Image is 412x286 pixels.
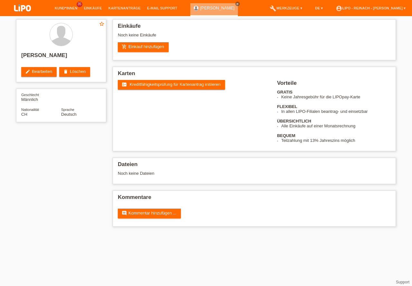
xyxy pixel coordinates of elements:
i: close [236,2,239,5]
span: 35 [77,2,82,7]
i: star_border [99,21,105,27]
a: commentKommentar hinzufügen ... [118,209,181,218]
li: Teilzahlung mit 13% Jahreszins möglich [281,138,391,143]
span: Deutsch [61,112,77,117]
i: account_circle [336,5,342,12]
a: deleteLöschen [59,67,90,77]
b: GRATIS [277,90,293,94]
i: edit [25,69,30,74]
i: delete [63,69,68,74]
span: Schweiz [21,112,27,117]
a: Kartenanträge [105,6,144,10]
h2: Vorteile [277,80,391,90]
h2: Karten [118,70,391,80]
div: Noch keine Dateien [118,171,314,176]
li: Keine Jahresgebühr für die LIPOpay-Karte [281,94,391,99]
a: [PERSON_NAME] [200,5,235,10]
b: BEQUEM [277,133,295,138]
a: buildWerkzeuge ▾ [267,6,305,10]
a: DE ▾ [312,6,326,10]
h2: Kommentare [118,194,391,204]
a: account_circleLIPO - Reinach - [PERSON_NAME] ▾ [332,6,409,10]
i: build [270,5,276,12]
span: Geschlecht [21,93,39,97]
a: LIPO pay [6,13,39,18]
h2: Dateien [118,161,391,171]
b: FLEXIBEL [277,104,297,109]
div: Noch keine Einkäufe [118,33,391,42]
a: fact_check Kreditfähigkeitsprüfung für Kartenantrag initiieren [118,80,225,90]
b: ÜBERSICHTLICH [277,119,311,123]
div: Männlich [21,92,61,102]
i: comment [122,211,127,216]
a: Einkäufe [80,6,105,10]
span: Nationalität [21,108,39,112]
li: Alle Einkäufe auf einer Monatsrechnung [281,123,391,128]
a: add_shopping_cartEinkauf hinzufügen [118,42,169,52]
li: In allen LIPO-Filialen beantrag- und einsetzbar [281,109,391,114]
a: E-Mail Support [144,6,181,10]
a: close [235,2,240,6]
a: Support [396,280,409,284]
span: Kreditfähigkeitsprüfung für Kartenantrag initiieren [130,82,221,87]
a: editBearbeiten [21,67,57,77]
i: add_shopping_cart [122,44,127,49]
i: fact_check [122,82,127,87]
a: star_border [99,21,105,28]
h2: Einkäufe [118,23,391,33]
a: Kund*innen [51,6,80,10]
span: Sprache [61,108,74,112]
h2: [PERSON_NAME] [21,52,101,62]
